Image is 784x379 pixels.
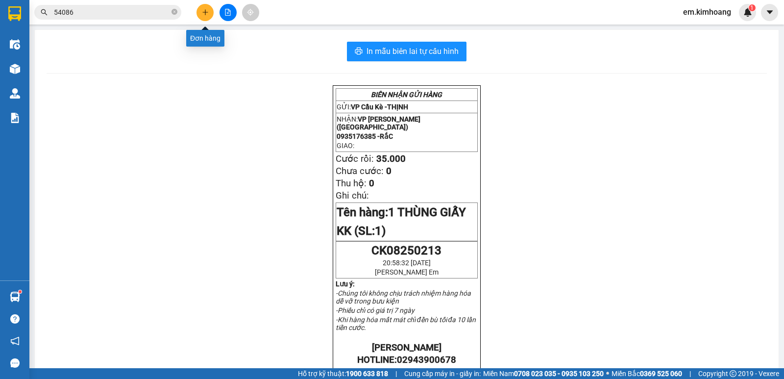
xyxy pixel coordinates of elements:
span: VP [PERSON_NAME] ([GEOGRAPHIC_DATA]) [337,115,420,131]
img: logo-vxr [8,6,21,21]
span: Ghi chú: [336,190,369,201]
em: -Chúng tôi không chịu trách nhiệm hàng hóa dễ vỡ trong bưu kiện [336,289,471,305]
img: solution-icon [10,113,20,123]
span: printer [355,47,363,56]
strong: Lưu ý: [336,280,355,288]
button: plus [196,4,214,21]
img: warehouse-icon [10,39,20,50]
span: 0935176385 - [337,132,393,140]
button: printerIn mẫu biên lai tự cấu hình [347,42,466,61]
span: Cước rồi: [336,153,374,164]
img: icon-new-feature [743,8,752,17]
img: warehouse-icon [10,88,20,99]
button: file-add [220,4,237,21]
span: 0 [369,178,374,189]
span: In mẫu biên lai tự cấu hình [367,45,459,57]
span: notification [10,336,20,346]
span: Chưa cước: [336,166,384,177]
img: warehouse-icon [10,292,20,302]
sup: 1 [19,290,22,293]
span: Miền Bắc [612,368,682,379]
span: GIAO: [337,142,354,150]
em: -Khi hàng hóa mất mát chỉ đền bù tối đa 10 lần tiền cước. [336,316,476,331]
span: CK08250213 [371,244,441,257]
span: question-circle [10,314,20,324]
strong: 1900 633 818 [346,370,388,378]
span: 0 [386,166,392,177]
img: warehouse-icon [10,64,20,74]
span: [PERSON_NAME] Em [375,268,439,276]
strong: BIÊN NHẬN GỬI HÀNG [371,91,442,99]
span: caret-down [765,8,774,17]
span: close-circle [171,9,177,15]
span: Thu hộ: [336,178,367,189]
span: search [41,9,48,16]
input: Tìm tên, số ĐT hoặc mã đơn [54,7,170,18]
p: GỬI: [337,103,477,111]
span: file-add [224,9,231,16]
span: Hỗ trợ kỹ thuật: [298,368,388,379]
span: | [689,368,691,379]
strong: 0369 525 060 [640,370,682,378]
span: 02943900678 [397,354,456,365]
span: 1 [750,4,754,11]
span: Tên hàng: [337,205,466,238]
span: RắC [380,132,393,140]
strong: [PERSON_NAME] [372,342,441,353]
span: 20:58:32 [DATE] [383,259,431,267]
p: NHẬN: [337,115,477,131]
span: ⚪️ [606,372,609,376]
strong: 0708 023 035 - 0935 103 250 [514,370,604,378]
span: Cung cấp máy in - giấy in: [404,368,481,379]
span: message [10,358,20,368]
span: | [395,368,397,379]
sup: 1 [749,4,756,11]
span: plus [202,9,209,16]
em: -Phiếu chỉ có giá trị 7 ngày [336,306,415,314]
span: close-circle [171,8,177,17]
span: THỊNH [387,103,408,111]
span: 1) [375,224,386,238]
span: em.kimhoang [675,6,739,18]
span: aim [247,9,254,16]
span: VP Cầu Kè - [351,103,408,111]
button: caret-down [761,4,778,21]
span: copyright [730,370,736,377]
button: aim [242,4,259,21]
span: Miền Nam [483,368,604,379]
strong: HOTLINE: [357,354,456,365]
span: 35.000 [376,153,406,164]
span: 1 THÙNG GIẤY KK (SL: [337,205,466,238]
